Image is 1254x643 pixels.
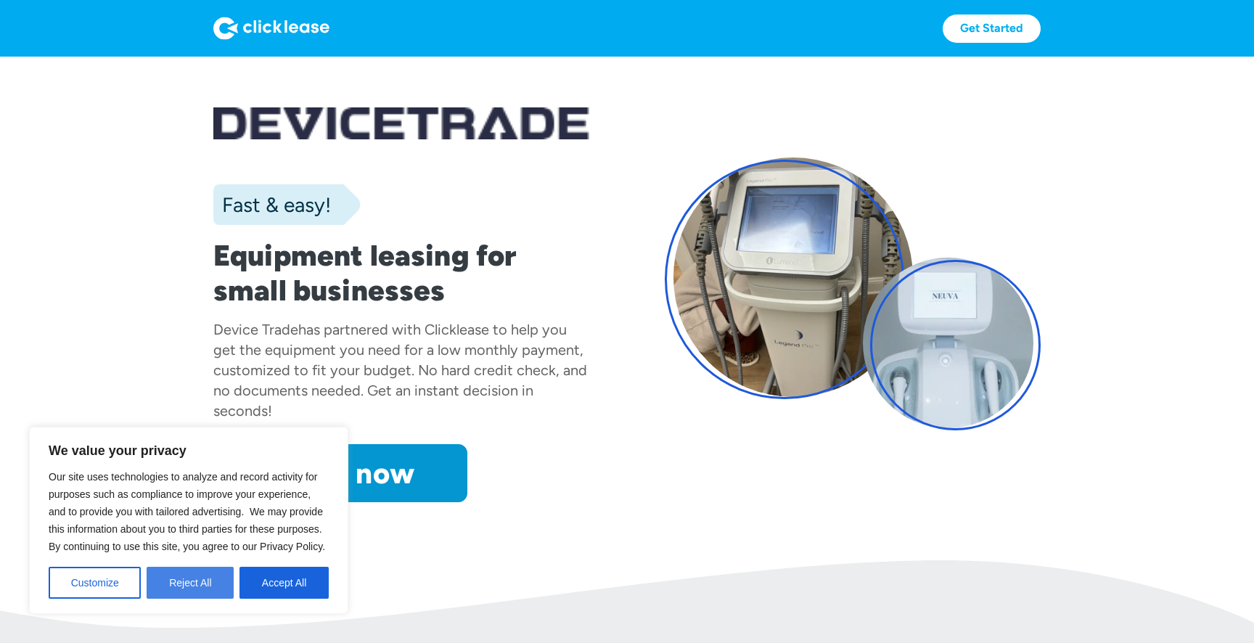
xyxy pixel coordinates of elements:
[213,321,298,338] div: Device Trade
[29,427,348,614] div: We value your privacy
[49,567,141,599] button: Customize
[147,567,234,599] button: Reject All
[213,321,587,419] div: has partnered with Clicklease to help you get the equipment you need for a low monthly payment, c...
[213,190,331,219] div: Fast & easy!
[49,471,325,552] span: Our site uses technologies to analyze and record activity for purposes such as compliance to impr...
[213,17,329,40] img: Logo
[239,567,329,599] button: Accept All
[213,238,589,308] h1: Equipment leasing for small businesses
[943,15,1041,43] a: Get Started
[49,442,329,459] p: We value your privacy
